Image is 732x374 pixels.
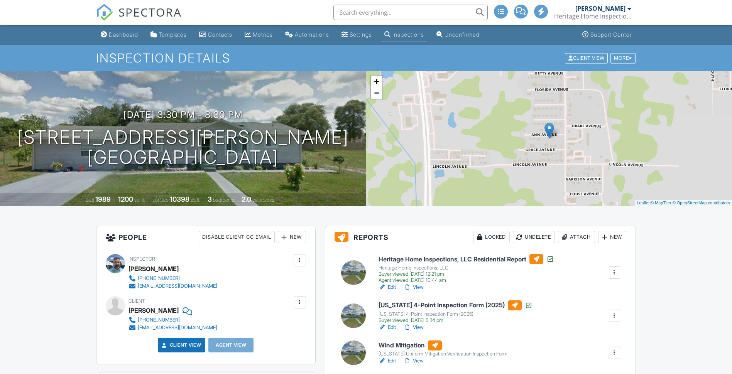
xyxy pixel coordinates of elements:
[579,28,635,42] a: Support Center
[473,231,510,243] div: Locked
[96,51,636,65] h1: Inspection Details
[128,324,217,332] a: [EMAIL_ADDRESS][DOMAIN_NAME]
[128,305,179,316] div: [PERSON_NAME]
[191,197,200,203] span: sq.ft.
[371,76,382,87] a: Zoom in
[128,275,217,282] a: [PHONE_NUMBER]
[564,55,610,61] a: Client View
[445,31,480,38] div: Unconfirmed
[598,231,626,243] div: New
[109,31,138,38] div: Dashboard
[379,271,554,277] div: Buyer viewed [DATE] 12:21 pm
[338,28,375,42] a: Settings
[379,277,554,283] div: Agent viewed [DATE] 10:44 am
[379,323,396,331] a: Edit
[95,195,111,203] div: 1989
[161,341,201,349] a: Client View
[242,28,276,42] a: Metrics
[379,300,533,323] a: [US_STATE] 4-Point Inspection Form (2025) [US_STATE] 4-Point Inspection Form (2025) Buyer viewed ...
[242,195,251,203] div: 2.0
[118,4,182,20] span: SPECTORA
[325,226,636,248] h3: Reports
[152,197,169,203] span: Lot Size
[371,87,382,99] a: Zoom out
[147,28,190,42] a: Templates
[404,357,424,365] a: View
[590,31,632,38] div: Support Center
[392,31,424,38] div: Inspections
[350,31,372,38] div: Settings
[96,10,182,27] a: SPECTORA
[404,283,424,291] a: View
[379,311,533,317] div: [US_STATE] 4-Point Inspection Form (2025)
[199,231,275,243] div: Disable Client CC Email
[128,263,179,275] div: [PERSON_NAME]
[208,195,212,203] div: 3
[379,300,533,310] h6: [US_STATE] 4-Point Inspection Form (2025)
[86,197,94,203] span: Built
[282,28,332,42] a: Automations (Basic)
[575,5,625,12] div: [PERSON_NAME]
[379,283,396,291] a: Edit
[128,298,145,304] span: Client
[98,28,141,42] a: Dashboard
[381,28,427,42] a: Inspections
[134,197,145,203] span: sq. ft.
[379,254,554,283] a: Heritage Home Inspections, LLC Residential Report Heritage Home Inspections, LLC Buyer viewed [DA...
[635,200,732,206] div: |
[379,351,507,357] div: [US_STATE] Uniform Mitigation Verification Inspection Form
[513,231,555,243] div: Undelete
[379,340,507,350] h6: Wind Mitigation
[673,200,730,205] a: © OpenStreetMap contributors
[123,110,243,120] h3: [DATE] 3:30 pm - 8:30 pm
[379,254,554,264] h6: Heritage Home Inspections, LLC Residential Report
[333,5,488,20] input: Search everything...
[651,200,671,205] a: © MapTiler
[379,317,533,323] div: Buyer viewed [DATE] 5:34 pm
[565,53,608,63] div: Client View
[138,317,180,323] div: [PHONE_NUMBER]
[379,357,396,365] a: Edit
[138,325,217,331] div: [EMAIL_ADDRESS][DOMAIN_NAME]
[118,195,133,203] div: 1200
[253,31,273,38] div: Metrics
[17,127,349,168] h1: [STREET_ADDRESS][PERSON_NAME] [GEOGRAPHIC_DATA]
[610,53,636,63] div: More
[159,31,187,38] div: Templates
[379,265,554,271] div: Heritage Home Inspections, LLC
[138,275,180,281] div: [PHONE_NUMBER]
[252,197,274,203] span: bathrooms
[213,197,234,203] span: bedrooms
[96,4,113,21] img: The Best Home Inspection Software - Spectora
[96,226,315,248] h3: People
[379,340,507,357] a: Wind Mitigation [US_STATE] Uniform Mitigation Verification Inspection Form
[128,282,217,290] a: [EMAIL_ADDRESS][DOMAIN_NAME]
[637,200,649,205] a: Leaflet
[404,323,424,331] a: View
[138,283,217,289] div: [EMAIL_ADDRESS][DOMAIN_NAME]
[208,31,232,38] div: Contacts
[170,195,189,203] div: 10398
[433,28,483,42] a: Unconfirmed
[278,231,306,243] div: New
[128,256,155,262] span: Inspector
[554,12,631,20] div: Heritage Home Inspections, LLC
[196,28,235,42] a: Contacts
[558,231,595,243] div: Attach
[128,316,217,324] a: [PHONE_NUMBER]
[295,31,329,38] div: Automations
